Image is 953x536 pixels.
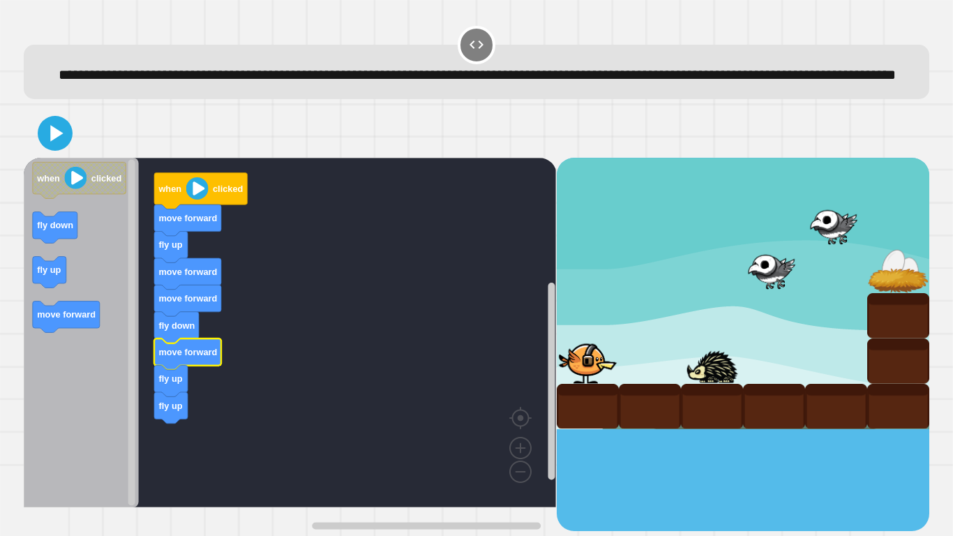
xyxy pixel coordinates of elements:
[159,373,183,384] text: fly up
[158,184,182,194] text: when
[91,173,121,184] text: clicked
[159,213,218,223] text: move forward
[159,320,195,331] text: fly down
[159,401,183,411] text: fly up
[159,347,218,357] text: move forward
[159,267,218,277] text: move forward
[36,173,60,184] text: when
[159,293,218,304] text: move forward
[24,158,556,531] div: Blockly Workspace
[37,309,96,320] text: move forward
[37,220,73,230] text: fly down
[37,265,61,275] text: fly up
[213,184,243,194] text: clicked
[159,239,183,250] text: fly up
